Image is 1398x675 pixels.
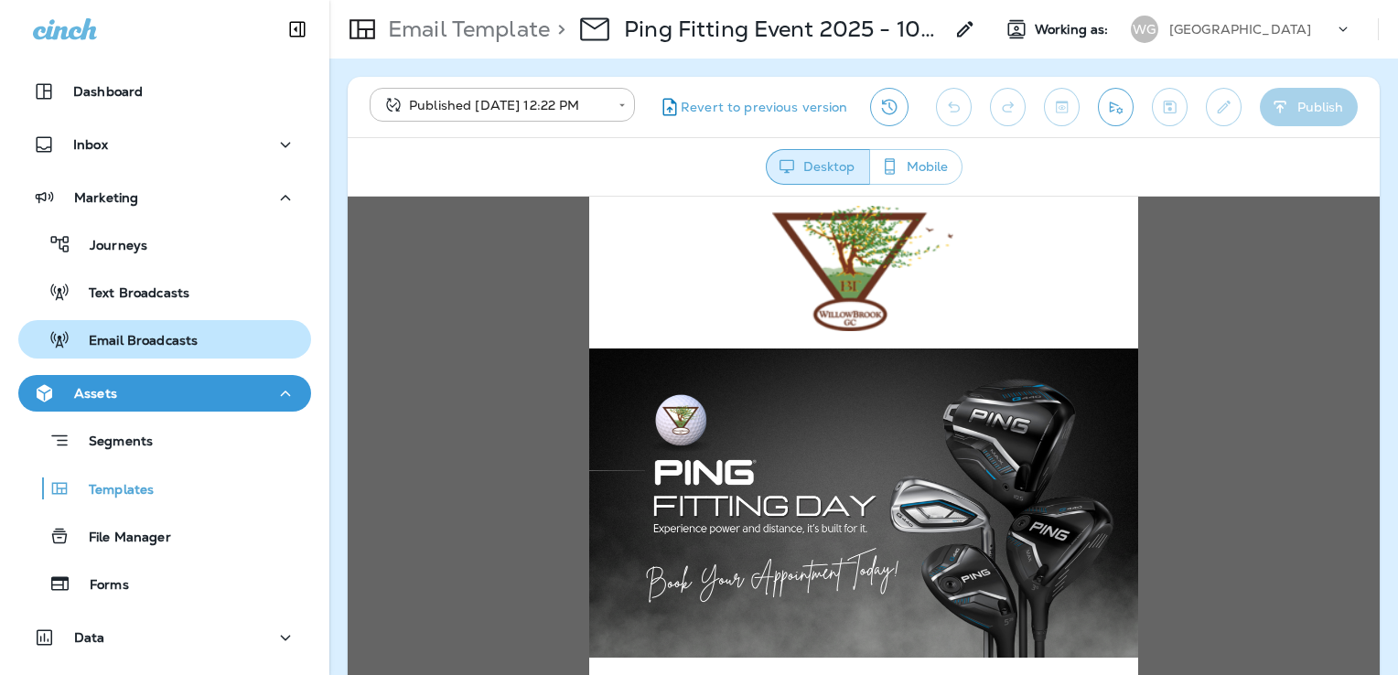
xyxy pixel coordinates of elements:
p: Email Template [381,16,550,43]
p: File Manager [70,530,171,547]
button: Forms [18,564,311,603]
button: File Manager [18,517,311,555]
p: Inbox [73,137,108,152]
button: Send test email [1098,88,1134,126]
button: Desktop [766,149,870,185]
button: Text Broadcasts [18,273,311,311]
img: WillowBrook-GC--Ping-Fitting-Event-Oct.-2025---Blog-1.png [242,152,790,461]
p: Journeys [71,238,147,255]
button: Segments [18,421,311,460]
button: Marketing [18,179,311,216]
span: Working as: [1035,22,1113,37]
button: Templates [18,469,311,508]
p: Segments [70,434,153,452]
p: Ping Fitting Event 2025 - 10/24 (3) [624,16,943,43]
span: Revert to previous version [681,99,848,116]
button: Data [18,619,311,656]
button: Inbox [18,126,311,163]
p: Text Broadcasts [70,285,189,303]
div: Published [DATE] 12:22 PM [382,96,606,114]
button: Email Broadcasts [18,320,311,359]
p: Dashboard [73,84,143,99]
button: Dashboard [18,73,311,110]
button: Assets [18,375,311,412]
button: Mobile [869,149,962,185]
p: Templates [70,482,154,499]
p: [GEOGRAPHIC_DATA] [1169,22,1311,37]
p: > [550,16,565,43]
p: Forms [71,577,129,595]
p: Email Broadcasts [70,333,198,350]
button: Journeys [18,225,311,263]
button: Revert to previous version [650,88,855,126]
img: WB-Logo.png [425,9,606,134]
strong: Ping Fitting Event⛳ [431,492,601,515]
p: Data [74,630,105,645]
button: Collapse Sidebar [272,11,323,48]
div: WG [1131,16,1158,43]
p: Marketing [74,190,138,205]
p: Assets [74,386,117,401]
button: View Changelog [870,88,909,126]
